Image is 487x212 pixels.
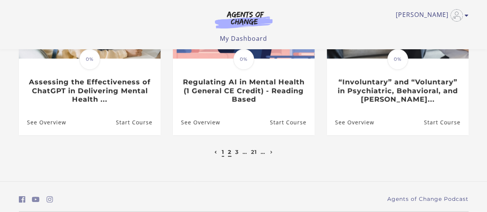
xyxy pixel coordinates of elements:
[228,149,231,155] a: 2
[19,110,66,135] a: Assessing the Effectiveness of ChatGPT in Delivering Mental Health ...: See Overview
[261,149,265,155] a: …
[181,78,306,104] h3: Regulating AI in Mental Health (1 General CE Credit) - Reading Based
[268,149,275,155] a: Next page
[243,149,247,155] a: …
[396,9,465,22] a: Toggle menu
[335,78,460,104] h3: “Involuntary” and “Voluntary” in Psychiatric, Behavioral, and [PERSON_NAME]...
[220,34,267,43] a: My Dashboard
[173,110,220,135] a: Regulating AI in Mental Health (1 General CE Credit) - Reading Based: See Overview
[32,194,40,205] a: https://www.youtube.com/c/AgentsofChangeTestPrepbyMeaganMitchell (Open in a new window)
[207,11,281,28] img: Agents of Change Logo
[269,110,314,135] a: Regulating AI in Mental Health (1 General CE Credit) - Reading Based: Resume Course
[32,196,40,203] i: https://www.youtube.com/c/AgentsofChangeTestPrepbyMeaganMitchell (Open in a new window)
[387,49,408,70] span: 0%
[423,110,468,135] a: “Involuntary” and “Voluntary” in Psychiatric, Behavioral, and Menta...: Resume Course
[27,78,152,104] h3: Assessing the Effectiveness of ChatGPT in Delivering Mental Health ...
[235,149,239,155] a: 3
[327,110,374,135] a: “Involuntary” and “Voluntary” in Psychiatric, Behavioral, and Menta...: See Overview
[387,195,469,203] a: Agents of Change Podcast
[222,149,224,155] a: 1
[19,196,25,203] i: https://www.facebook.com/groups/aswbtestprep (Open in a new window)
[233,49,254,70] span: 0%
[19,194,25,205] a: https://www.facebook.com/groups/aswbtestprep (Open in a new window)
[115,110,160,135] a: Assessing the Effectiveness of ChatGPT in Delivering Mental Health ...: Resume Course
[251,149,257,155] a: 21
[47,194,53,205] a: https://www.instagram.com/agentsofchangeprep/ (Open in a new window)
[47,196,53,203] i: https://www.instagram.com/agentsofchangeprep/ (Open in a new window)
[79,49,100,70] span: 0%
